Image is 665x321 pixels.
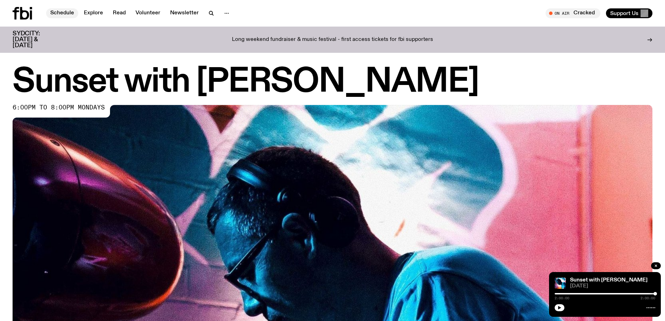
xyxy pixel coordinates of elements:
[13,105,105,110] span: 6:00pm to 8:00pm mondays
[131,8,165,18] a: Volunteer
[555,297,569,300] span: 2:00:00
[232,37,433,43] p: Long weekend fundraiser & music festival - first access tickets for fbi supporters
[166,8,203,18] a: Newsletter
[109,8,130,18] a: Read
[46,8,78,18] a: Schedule
[606,8,652,18] button: Support Us
[13,31,57,49] h3: SYDCITY: [DATE] & [DATE]
[546,8,600,18] button: On AirCracked
[610,10,638,16] span: Support Us
[80,8,107,18] a: Explore
[641,297,655,300] span: 2:00:00
[570,284,655,289] span: [DATE]
[555,278,566,289] img: Simon Caldwell stands side on, looking downwards. He has headphones on. Behind him is a brightly ...
[570,277,648,283] a: Sunset with [PERSON_NAME]
[13,66,652,98] h1: Sunset with [PERSON_NAME]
